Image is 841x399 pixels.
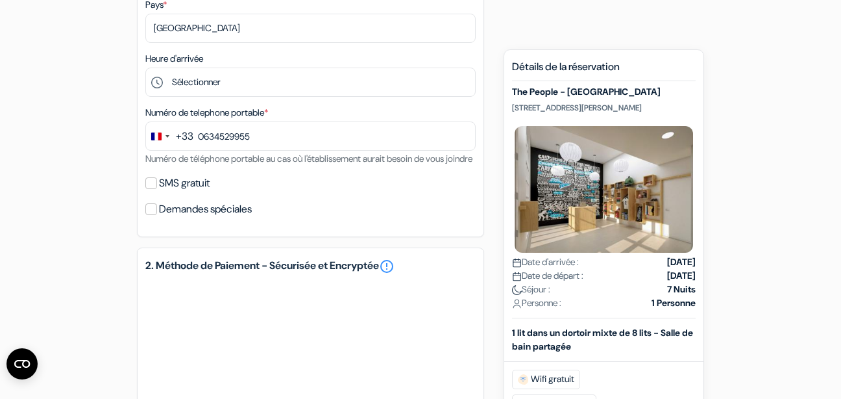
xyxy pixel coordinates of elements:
span: Wifi gratuit [512,370,580,389]
strong: [DATE] [667,255,696,269]
h5: Détails de la réservation [512,60,696,81]
span: Séjour : [512,283,550,296]
button: Ouvrir le widget CMP [6,348,38,380]
input: 6 12 34 56 78 [145,122,476,151]
span: Date de départ : [512,269,583,283]
label: Heure d'arrivée [145,52,203,66]
label: Demandes spéciales [159,200,252,218]
span: Date d'arrivée : [512,255,579,269]
a: error_outline [379,259,395,274]
h5: The People - [GEOGRAPHIC_DATA] [512,86,696,97]
img: moon.svg [512,285,522,295]
img: calendar.svg [512,272,522,281]
strong: 1 Personne [652,296,696,310]
img: user_icon.svg [512,299,522,309]
span: Personne : [512,296,561,310]
div: +33 [176,129,193,144]
b: 1 lit dans un dortoir mixte de 8 lits - Salle de bain partagée [512,327,693,352]
p: [STREET_ADDRESS][PERSON_NAME] [512,103,696,113]
img: free_wifi.svg [518,374,528,385]
label: Numéro de telephone portable [145,106,268,120]
button: Change country, selected France (+33) [146,122,193,150]
label: SMS gratuit [159,174,210,192]
img: calendar.svg [512,258,522,268]
strong: [DATE] [667,269,696,283]
small: Numéro de téléphone portable au cas où l'établissement aurait besoin de vous joindre [145,153,472,164]
strong: 7 Nuits [667,283,696,296]
h5: 2. Méthode de Paiement - Sécurisée et Encryptée [145,259,476,274]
